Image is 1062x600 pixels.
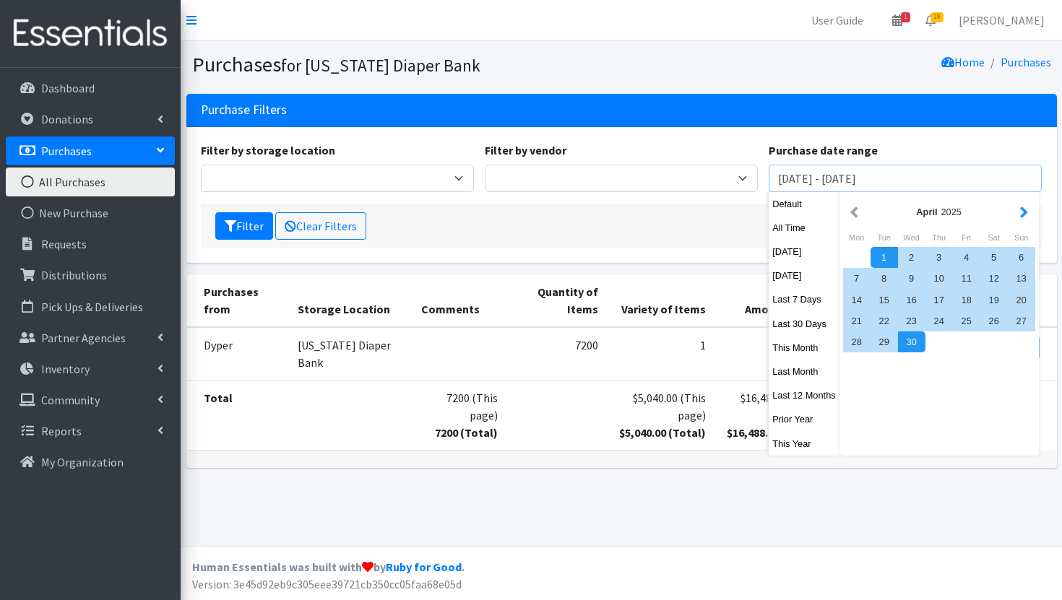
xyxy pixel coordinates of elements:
th: Comments [413,274,506,327]
strong: Human Essentials was built with by . [192,560,465,574]
button: Prior Year [769,409,839,430]
span: 18 [931,12,944,22]
a: Requests [6,230,175,258]
strong: $16,488.00 (Total) [727,425,819,440]
p: Donations [41,112,93,126]
div: 30 [898,331,925,352]
td: $16,488.00 (This page) [715,380,828,450]
p: Requests [41,237,87,251]
a: New Purchase [6,199,175,227]
p: My Organization [41,455,124,469]
div: Sunday [1008,228,1035,247]
a: All Purchases [6,168,175,196]
button: Last 12 Months [769,385,839,406]
small: for [US_STATE] Diaper Bank [281,55,480,76]
p: Dashboard [41,81,95,95]
a: Dashboard [6,74,175,103]
th: Purchases from [186,274,290,327]
div: 3 [925,247,953,268]
div: 25 [953,310,980,331]
button: Filter [215,212,273,240]
div: 6 [1008,247,1035,268]
a: Pick Ups & Deliveries [6,292,175,321]
a: Clear Filters [275,212,366,240]
div: 13 [1008,268,1035,289]
button: This Year [769,433,839,454]
td: Dyper [186,327,290,381]
a: 1 [881,6,914,35]
div: 8 [871,268,898,289]
a: 18 [914,6,947,35]
a: Reports [6,417,175,445]
div: 26 [980,310,1008,331]
label: Filter by vendor [485,142,566,159]
div: 21 [843,310,871,331]
strong: $5,040.00 (Total) [619,425,706,440]
a: Community [6,386,175,414]
th: Amount spent [715,274,828,327]
label: Filter by storage location [201,142,335,159]
td: 7200 (This page) [413,380,506,450]
div: 24 [925,310,953,331]
a: Donations [6,105,175,134]
button: [DATE] [769,265,839,286]
a: Ruby for Good [386,560,462,574]
a: Inventory [6,355,175,383]
strong: Total [204,391,233,405]
div: 17 [925,290,953,310]
div: 4 [953,247,980,268]
div: Friday [953,228,980,247]
div: Tuesday [871,228,898,247]
a: Purchases [1001,55,1051,69]
button: Last 30 Days [769,313,839,334]
td: [US_STATE] Diaper Bank [289,327,413,381]
div: 7 [843,268,871,289]
strong: April [916,206,937,217]
button: [DATE] [769,241,839,262]
div: 18 [953,290,980,310]
div: 29 [871,331,898,352]
div: 1 [871,247,898,268]
th: Storage Location [289,274,413,327]
td: $5,040.00 [715,327,828,381]
a: User Guide [800,6,875,35]
button: Default [769,194,839,214]
div: Monday [843,228,871,247]
div: 16 [898,290,925,310]
div: 9 [898,268,925,289]
div: Wednesday [898,228,925,247]
label: Purchase date range [769,142,878,159]
a: Home [941,55,985,69]
div: 28 [843,331,871,352]
h1: Purchases [192,52,616,77]
a: My Organization [6,448,175,477]
div: 23 [898,310,925,331]
p: Reports [41,424,82,438]
div: 15 [871,290,898,310]
span: Version: 3e45d92eb9c305eee39721cb350cc05faa68e05d [192,577,462,591]
button: This Month [769,337,839,358]
a: Distributions [6,261,175,290]
th: Variety of Items [607,274,715,327]
a: Partner Agencies [6,323,175,352]
div: 2 [898,247,925,268]
div: Saturday [980,228,1008,247]
p: Partner Agencies [41,331,126,345]
p: Inventory [41,362,90,376]
button: Last 7 Days [769,289,839,310]
strong: 7200 (Total) [435,425,498,440]
p: Distributions [41,268,107,282]
button: Last Month [769,361,839,382]
div: 11 [953,268,980,289]
input: January 1, 2011 - December 31, 2011 [769,165,1042,192]
p: Community [41,393,100,407]
div: 27 [1008,310,1035,331]
p: Pick Ups & Deliveries [41,300,143,314]
div: 10 [925,268,953,289]
img: HumanEssentials [6,9,175,58]
div: 19 [980,290,1008,310]
td: 1 [607,327,715,381]
th: Quantity of Items [506,274,607,327]
button: All Time [769,217,839,238]
div: 5 [980,247,1008,268]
